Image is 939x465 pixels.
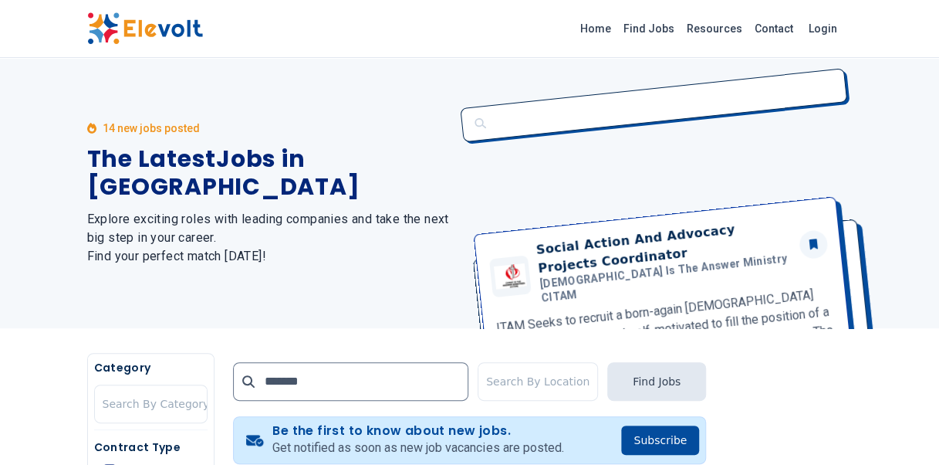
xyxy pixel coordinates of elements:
h4: Be the first to know about new jobs. [272,423,563,439]
a: Login [799,13,846,44]
a: Contact [748,16,799,41]
a: Find Jobs [617,16,681,41]
h1: The Latest Jobs in [GEOGRAPHIC_DATA] [87,145,451,201]
a: Home [574,16,617,41]
h5: Category [94,360,208,375]
h2: Explore exciting roles with leading companies and take the next big step in your career. Find you... [87,210,451,266]
button: Find Jobs [607,362,706,401]
h5: Contract Type [94,440,208,455]
p: 14 new jobs posted [103,120,200,136]
p: Get notified as soon as new job vacancies are posted. [272,439,563,457]
a: Resources [681,16,748,41]
button: Subscribe [621,426,699,455]
img: Elevolt [87,12,203,45]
